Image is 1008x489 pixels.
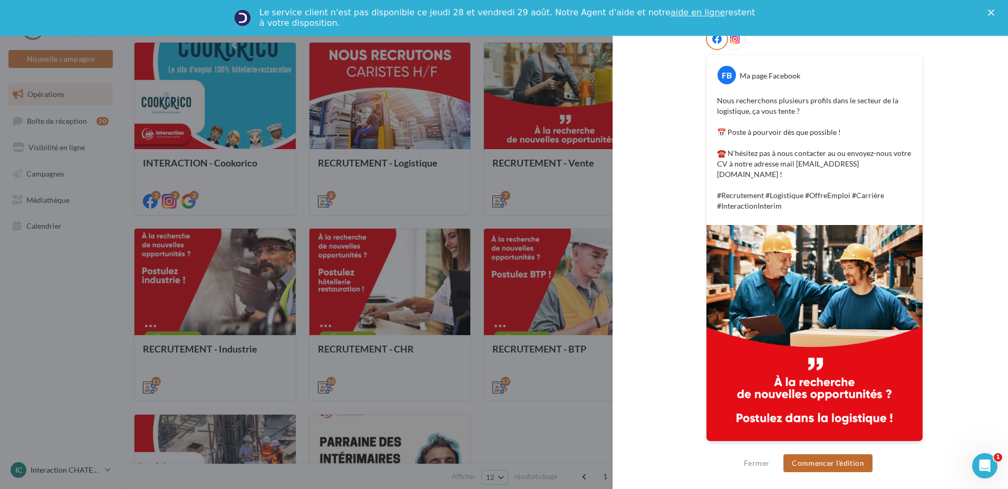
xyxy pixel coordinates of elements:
p: Nous recherchons plusieurs profils dans le secteur de la logistique, ça vous tente ? 📅 Poste à po... [717,95,912,211]
a: aide en ligne [671,7,725,17]
iframe: Intercom live chat [972,453,997,478]
span: 1 [994,453,1002,462]
div: Le service client n'est pas disponible ce jeudi 28 et vendredi 29 août. Notre Agent d'aide et not... [259,7,757,28]
img: Profile image for Service-Client [234,9,251,26]
button: Fermer [740,457,773,470]
div: Ma page Facebook [740,71,800,81]
button: Commencer l'édition [783,454,873,472]
div: La prévisualisation est non-contractuelle [706,442,923,455]
div: FB [718,66,736,84]
div: Fermer [988,9,999,16]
